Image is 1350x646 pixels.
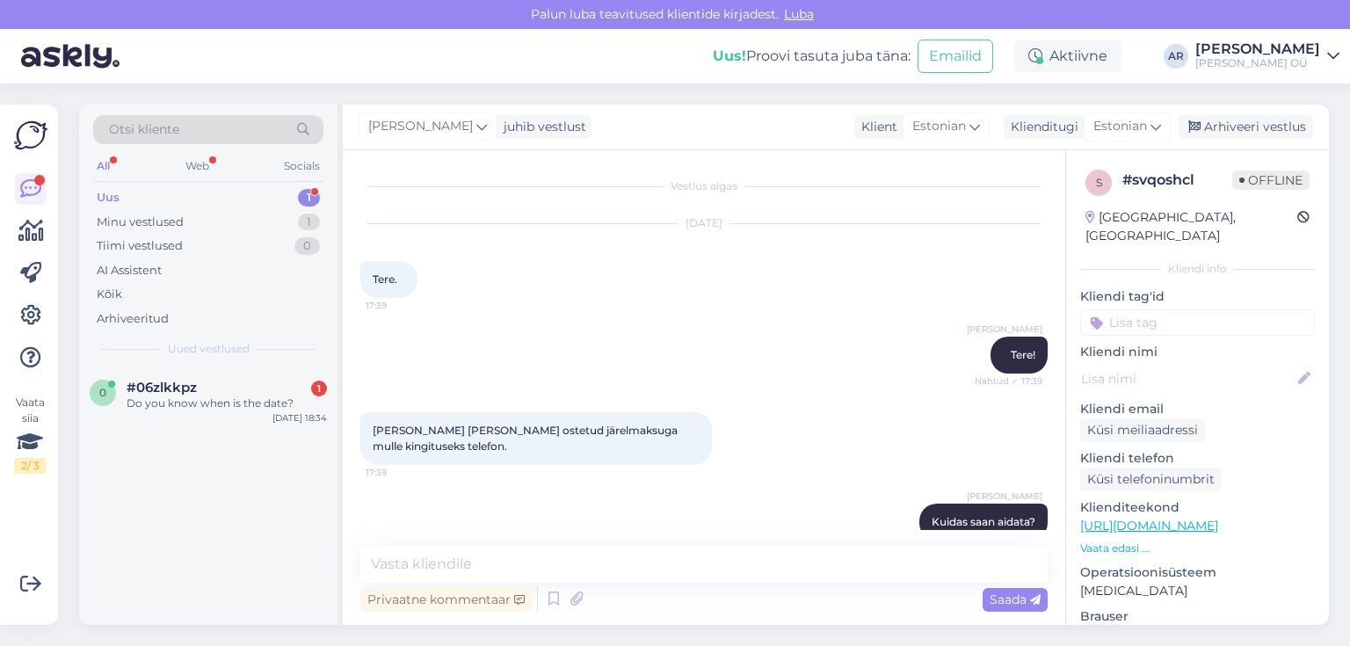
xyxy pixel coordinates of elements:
span: Tere! [1011,348,1035,361]
div: Web [182,155,213,178]
div: Arhiveeri vestlus [1178,115,1313,139]
span: Offline [1232,171,1310,190]
div: Privaatne kommentaar [360,588,532,612]
span: Tere. [373,272,397,286]
span: s [1096,176,1102,189]
div: Klienditugi [1004,118,1078,136]
span: [PERSON_NAME] [PERSON_NAME] ostetud järelmaksuga mulle kingituseks telefon. [373,424,680,453]
div: 2 / 3 [14,458,46,474]
div: Uus [97,189,120,207]
div: AR [1164,44,1188,69]
div: Kliendi info [1080,261,1315,277]
div: 1 [311,381,327,396]
span: 0 [99,386,106,399]
div: [DATE] 18:34 [272,411,327,425]
span: [PERSON_NAME] [967,490,1042,503]
div: Do you know when is the date? [127,396,327,411]
div: Küsi telefoninumbrit [1080,468,1222,491]
span: [PERSON_NAME] [967,323,1042,336]
div: [PERSON_NAME] OÜ [1195,56,1320,70]
input: Lisa tag [1080,309,1315,336]
button: Emailid [918,40,993,73]
p: Operatsioonisüsteem [1080,563,1315,582]
p: Kliendi telefon [1080,449,1315,468]
span: #06zlkkpz [127,380,197,396]
p: Klienditeekond [1080,498,1315,517]
div: Tiimi vestlused [97,237,183,255]
span: Nähtud ✓ 17:39 [975,374,1042,388]
span: 17:39 [366,466,432,479]
div: Socials [280,155,323,178]
div: Aktiivne [1014,40,1121,72]
p: Kliendi email [1080,400,1315,418]
p: Kliendi nimi [1080,343,1315,361]
div: Arhiveeritud [97,310,169,328]
div: Proovi tasuta juba täna: [713,46,911,67]
div: [DATE] [360,215,1048,231]
div: juhib vestlust [497,118,586,136]
p: [MEDICAL_DATA] [1080,582,1315,600]
div: # svqoshcl [1122,170,1232,191]
div: 1 [298,214,320,231]
span: Uued vestlused [168,341,250,357]
div: All [93,155,113,178]
p: Kliendi tag'id [1080,287,1315,306]
span: Saada [990,592,1041,607]
span: Kuidas saan aidata? [932,515,1035,528]
b: Uus! [713,47,746,64]
div: Minu vestlused [97,214,184,231]
span: Luba [779,6,819,22]
div: [GEOGRAPHIC_DATA], [GEOGRAPHIC_DATA] [1085,208,1297,245]
span: [PERSON_NAME] [368,117,473,136]
span: Estonian [1093,117,1147,136]
div: 0 [294,237,320,255]
div: 1 [298,189,320,207]
a: [PERSON_NAME][PERSON_NAME] OÜ [1195,42,1339,70]
span: Estonian [912,117,966,136]
p: Vaata edasi ... [1080,541,1315,556]
div: Vaata siia [14,395,46,474]
div: Küsi meiliaadressi [1080,418,1205,442]
div: Kõik [97,286,122,303]
a: [URL][DOMAIN_NAME] [1080,518,1218,533]
div: Klient [854,118,897,136]
div: Vestlus algas [360,178,1048,194]
div: AI Assistent [97,262,162,279]
p: Brauser [1080,607,1315,626]
img: Askly Logo [14,119,47,152]
input: Lisa nimi [1081,369,1295,388]
div: [PERSON_NAME] [1195,42,1320,56]
span: 17:39 [366,299,432,312]
span: Otsi kliente [109,120,179,139]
